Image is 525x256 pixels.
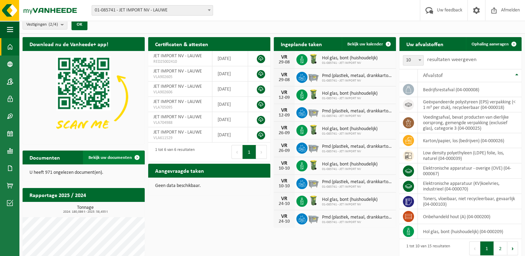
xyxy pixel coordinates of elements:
td: toners, vloeibaar, niet recycleerbaar, gevaarlijk (04-000103) [418,194,522,209]
button: 2 [494,241,507,255]
span: JET IMPORT NV - LAUWE [153,130,202,135]
count: (2/4) [49,22,58,27]
button: OK [71,19,87,30]
span: JET IMPORT NV - LAUWE [153,69,202,74]
span: 01-085741 - JET IMPORT NV [322,220,392,224]
span: VLA902605 [153,74,207,80]
span: JET IMPORT NV - LAUWE [153,84,202,89]
span: JET IMPORT NV - LAUWE [153,53,202,59]
div: VR [277,143,291,148]
img: WB-0140-HPE-GN-50 [307,159,319,171]
img: WB-0140-HPE-GN-50 [307,195,319,206]
span: Hol glas, bont (huishoudelijk) [322,197,378,203]
div: 1 tot 10 van 15 resultaten [403,241,450,256]
div: VR [277,178,291,184]
td: bedrijfsrestafval (04-000008) [418,82,522,97]
td: elektronische apparatuur (KV)koelvries, industrieel (04-000070) [418,179,522,194]
div: VR [277,108,291,113]
td: karton/papier, los (bedrijven) (04-000026) [418,133,522,148]
img: WB-2500-GAL-GY-01 [307,212,319,224]
button: Previous [469,241,480,255]
td: hol glas, bont (huishoudelijk) (04-000209) [418,224,522,239]
span: Hol glas, bont (huishoudelijk) [322,56,378,61]
td: elektronische apparatuur - overige (OVE) (04-000067) [418,163,522,179]
button: Next [256,145,267,159]
button: 1 [480,241,494,255]
span: 10 [403,55,424,66]
span: 01-085741 - JET IMPORT NV [322,203,378,207]
span: 2024: 180,086 t - 2025: 58,455 t [26,210,145,214]
div: VR [277,125,291,131]
p: U heeft 971 ongelezen document(en). [29,170,138,175]
span: VLA611529 [153,135,207,141]
img: WB-0140-HPE-GN-50 [307,124,319,136]
div: VR [277,214,291,219]
td: [DATE] [212,51,248,66]
span: 01-085741 - JET IMPORT NV [322,79,392,83]
div: VR [277,196,291,202]
h2: Download nu de Vanheede+ app! [23,37,115,51]
span: Pmd (plastiek, metaal, drankkartons) (bedrijven) [322,215,392,220]
span: Hol glas, bont (huishoudelijk) [322,162,378,167]
img: Download de VHEPlus App [23,51,145,143]
div: 24-10 [277,219,291,224]
span: VLA705095 [153,105,207,110]
a: Bekijk rapportage [93,202,144,215]
span: 01-085741 - JET IMPORT NV [322,61,378,65]
td: voedingsafval, bevat producten van dierlijke oorsprong, gemengde verpakking (exclusief glas), cat... [418,112,522,133]
div: VR [277,161,291,166]
h2: Aangevraagde taken [148,164,211,177]
div: 29-08 [277,60,291,65]
p: Geen data beschikbaar. [155,184,263,188]
button: Next [507,241,518,255]
a: Bekijk uw kalender [342,37,395,51]
img: WB-0140-HPE-GN-50 [307,88,319,100]
td: [DATE] [212,127,248,143]
span: Pmd (plastiek, metaal, drankkartons) (bedrijven) [322,109,392,114]
h2: Uw afvalstoffen [399,37,450,51]
img: WB-2500-GAL-GY-01 [307,106,319,118]
td: geëxpandeerde polystyreen (EPS) verpakking (< 1 m² per stuk), recycleerbaar (04-000018) [418,97,522,112]
span: 01-085741 - JET IMPORT NV [322,132,378,136]
span: VLA704988 [153,120,207,126]
td: onbehandeld hout (A) (04-000200) [418,209,522,224]
img: WB-2500-GAL-GY-01 [307,177,319,189]
span: 01-085741 - JET IMPORT NV [322,185,392,189]
span: 10 [403,56,423,65]
div: 1 tot 6 van 6 resultaten [152,144,195,160]
button: 1 [243,145,256,159]
span: RED25002410 [153,59,207,65]
div: 10-10 [277,166,291,171]
span: JET IMPORT NV - LAUWE [153,99,202,104]
td: [DATE] [212,112,248,127]
span: VLA902606 [153,89,207,95]
img: WB-2500-GAL-GY-01 [307,142,319,153]
div: VR [277,72,291,78]
img: WB-2500-GAL-GY-01 [307,71,319,83]
span: Pmd (plastiek, metaal, drankkartons) (bedrijven) [322,73,392,79]
span: Vestigingen [26,19,58,30]
td: low density polyethyleen (LDPE) folie, los, naturel (04-000039) [418,148,522,163]
span: 01-085741 - JET IMPORT NV [322,150,392,154]
div: 12-09 [277,95,291,100]
h2: Rapportage 2025 / 2024 [23,188,93,202]
img: WB-0140-HPE-GN-50 [307,53,319,65]
span: 01-085741 - JET IMPORT NV [322,167,378,171]
div: VR [277,54,291,60]
td: [DATE] [212,66,248,82]
a: Ophaling aanvragen [466,37,521,51]
td: [DATE] [212,97,248,112]
label: resultaten weergeven [427,57,476,62]
span: 01-085741 - JET IMPORT NV [322,96,378,101]
div: 12-09 [277,113,291,118]
span: Pmd (plastiek, metaal, drankkartons) (bedrijven) [322,144,392,150]
span: JET IMPORT NV - LAUWE [153,114,202,120]
div: VR [277,90,291,95]
div: 26-09 [277,148,291,153]
div: 29-08 [277,78,291,83]
td: [DATE] [212,82,248,97]
span: 01-085741 - JET IMPORT NV [322,114,392,118]
span: Bekijk uw kalender [347,42,383,46]
h2: Certificaten & attesten [148,37,215,51]
span: Hol glas, bont (huishoudelijk) [322,126,378,132]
